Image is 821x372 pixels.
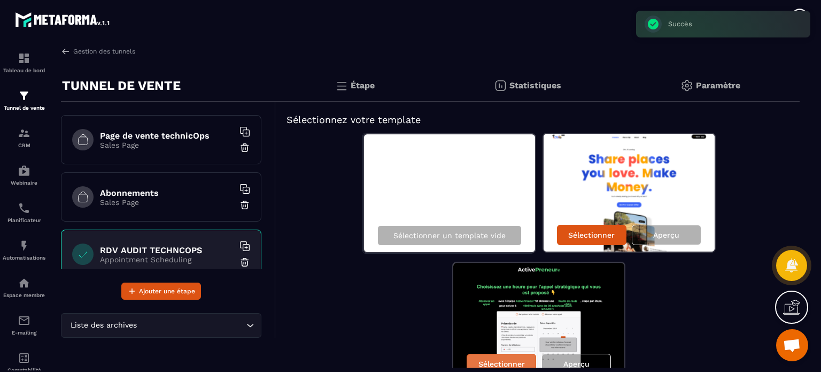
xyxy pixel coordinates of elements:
p: Sélectionner [568,231,615,239]
input: Search for option [139,320,244,331]
p: Sales Page [100,141,234,149]
a: formationformationCRM [3,119,45,156]
img: bars.0d591741.svg [335,79,348,92]
a: formationformationTableau de bord [3,44,45,81]
img: accountant [18,352,30,365]
button: Ajouter une étape [121,283,201,300]
p: Statistiques [509,80,561,90]
p: Webinaire [3,180,45,186]
img: arrow [61,47,71,56]
img: setting-gr.5f69749f.svg [680,79,693,92]
img: scheduler [18,202,30,215]
p: CRM [3,142,45,148]
img: trash [239,142,250,153]
span: Liste des archives [68,320,139,331]
img: stats.20deebd0.svg [494,79,507,92]
h6: RDV AUDIT TECHNCOPS [100,245,234,255]
p: Aperçu [653,231,679,239]
img: formation [18,52,30,65]
h6: Abonnements [100,188,234,198]
p: TUNNEL DE VENTE [62,75,181,96]
a: automationsautomationsAutomatisations [3,231,45,269]
img: automations [18,239,30,252]
a: Gestion des tunnels [61,47,135,56]
a: formationformationTunnel de vente [3,81,45,119]
img: image [544,134,715,252]
p: Tableau de bord [3,67,45,73]
a: schedulerschedulerPlanificateur [3,194,45,231]
h5: Sélectionnez votre template [286,112,789,127]
p: Espace membre [3,292,45,298]
a: automationsautomationsEspace membre [3,269,45,306]
p: Aperçu [563,360,590,368]
a: emailemailE-mailing [3,306,45,344]
img: email [18,314,30,327]
p: Sales Page [100,198,234,207]
p: Planificateur [3,217,45,223]
img: automations [18,164,30,177]
p: Appointment Scheduling [100,255,234,264]
img: automations [18,277,30,290]
a: Ouvrir le chat [776,329,808,361]
p: Automatisations [3,255,45,261]
h6: Page de vente technicOps [100,131,234,141]
div: Search for option [61,313,261,338]
img: formation [18,127,30,140]
p: Tunnel de vente [3,105,45,111]
img: trash [239,200,250,210]
p: E-mailing [3,330,45,336]
p: Paramètre [696,80,740,90]
p: Sélectionner un template vide [393,231,506,240]
p: Étape [351,80,375,90]
a: automationsautomationsWebinaire [3,156,45,194]
img: logo [15,10,111,29]
img: trash [239,257,250,268]
p: Sélectionner [478,360,525,368]
img: formation [18,89,30,102]
span: Ajouter une étape [139,286,195,297]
